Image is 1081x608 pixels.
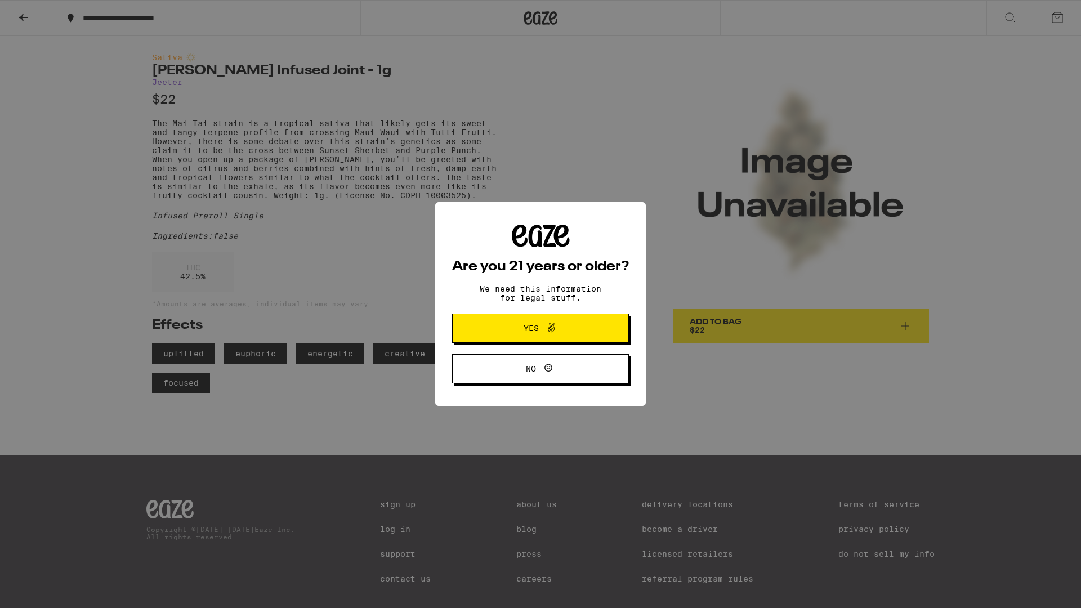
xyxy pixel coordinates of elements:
h2: Are you 21 years or older? [452,260,629,274]
p: We need this information for legal stuff. [470,284,611,302]
button: No [452,354,629,383]
span: No [526,365,536,373]
span: Yes [524,324,539,332]
button: Yes [452,314,629,343]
